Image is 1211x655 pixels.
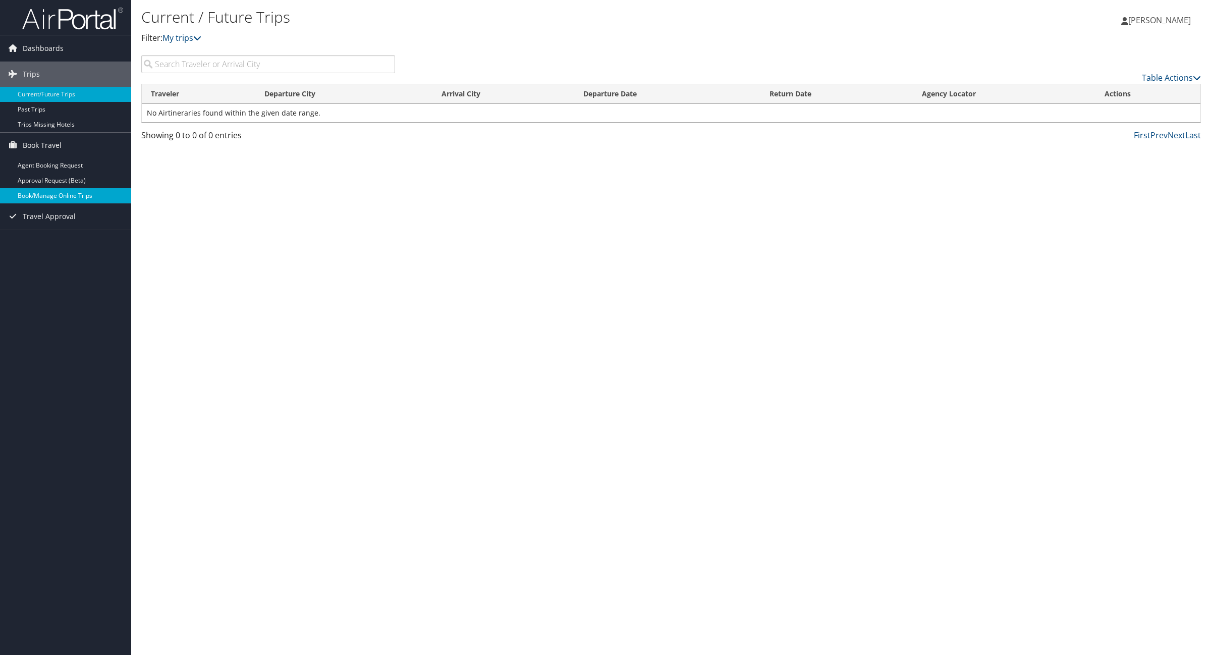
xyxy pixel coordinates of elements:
p: Filter: [141,32,848,45]
td: No Airtineraries found within the given date range. [142,104,1200,122]
a: Prev [1150,130,1168,141]
a: [PERSON_NAME] [1121,5,1201,35]
span: Dashboards [23,36,64,61]
span: [PERSON_NAME] [1128,15,1191,26]
th: Agency Locator: activate to sort column ascending [913,84,1096,104]
a: My trips [162,32,201,43]
th: Departure Date: activate to sort column descending [574,84,760,104]
span: Book Travel [23,133,62,158]
th: Departure City: activate to sort column ascending [255,84,433,104]
a: Next [1168,130,1185,141]
a: Last [1185,130,1201,141]
span: Trips [23,62,40,87]
span: Travel Approval [23,204,76,229]
th: Actions [1095,84,1200,104]
div: Showing 0 to 0 of 0 entries [141,129,395,146]
input: Search Traveler or Arrival City [141,55,395,73]
th: Arrival City: activate to sort column ascending [432,84,574,104]
th: Return Date: activate to sort column ascending [760,84,913,104]
img: airportal-logo.png [22,7,123,30]
h1: Current / Future Trips [141,7,848,28]
th: Traveler: activate to sort column ascending [142,84,255,104]
a: First [1134,130,1150,141]
a: Table Actions [1142,72,1201,83]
